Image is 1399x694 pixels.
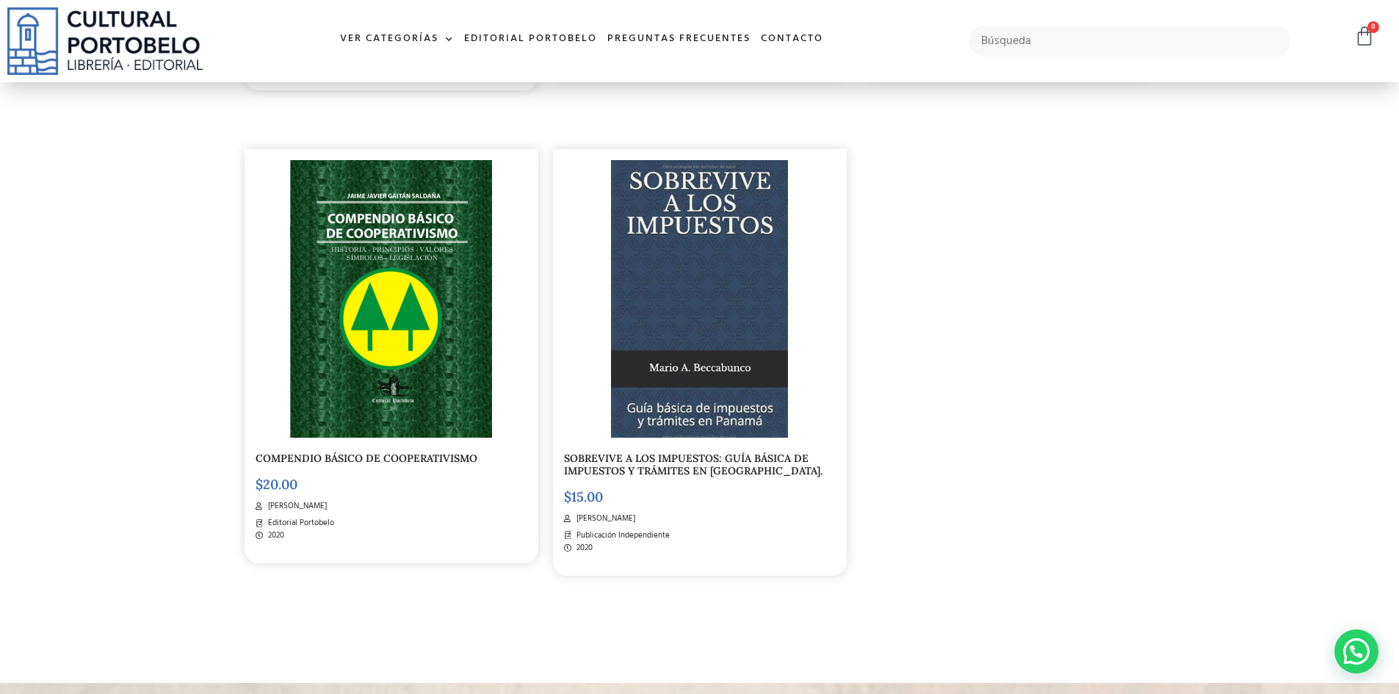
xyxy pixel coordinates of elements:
a: Contacto [756,24,828,55]
span: 2020 [264,529,284,542]
input: Búsqueda [969,26,1291,57]
a: COMPENDIO BÁSICO DE COOPERATIVISMO [256,452,477,465]
a: Ver Categorías [335,24,459,55]
span: $ [564,488,571,505]
a: SOBREVIVE A LOS IMPUESTOS: GUÍA BÁSICA DE IMPUESTOS Y TRÁMITES EN [GEOGRAPHIC_DATA]. [564,452,823,477]
bdi: 15.00 [564,488,603,505]
div: Contactar por WhatsApp [1334,629,1378,673]
a: 0 [1354,26,1375,47]
span: 0 [1367,21,1379,33]
span: [PERSON_NAME] [573,513,635,525]
a: Editorial Portobelo [459,24,602,55]
span: [PERSON_NAME] [264,500,327,513]
span: Editorial Portobelo [264,517,334,529]
span: Publicación Independiente [573,529,670,542]
bdi: 20.00 [256,476,297,493]
span: $ [256,476,263,493]
span: 2020 [573,542,593,554]
img: sobre_los_impuestos_-_Mario_Beccabunco-1.jpg [611,160,789,438]
img: BA-385-_COOPERATIVISMO_GAITAN-1.png [290,160,492,438]
a: Preguntas frecuentes [602,24,756,55]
